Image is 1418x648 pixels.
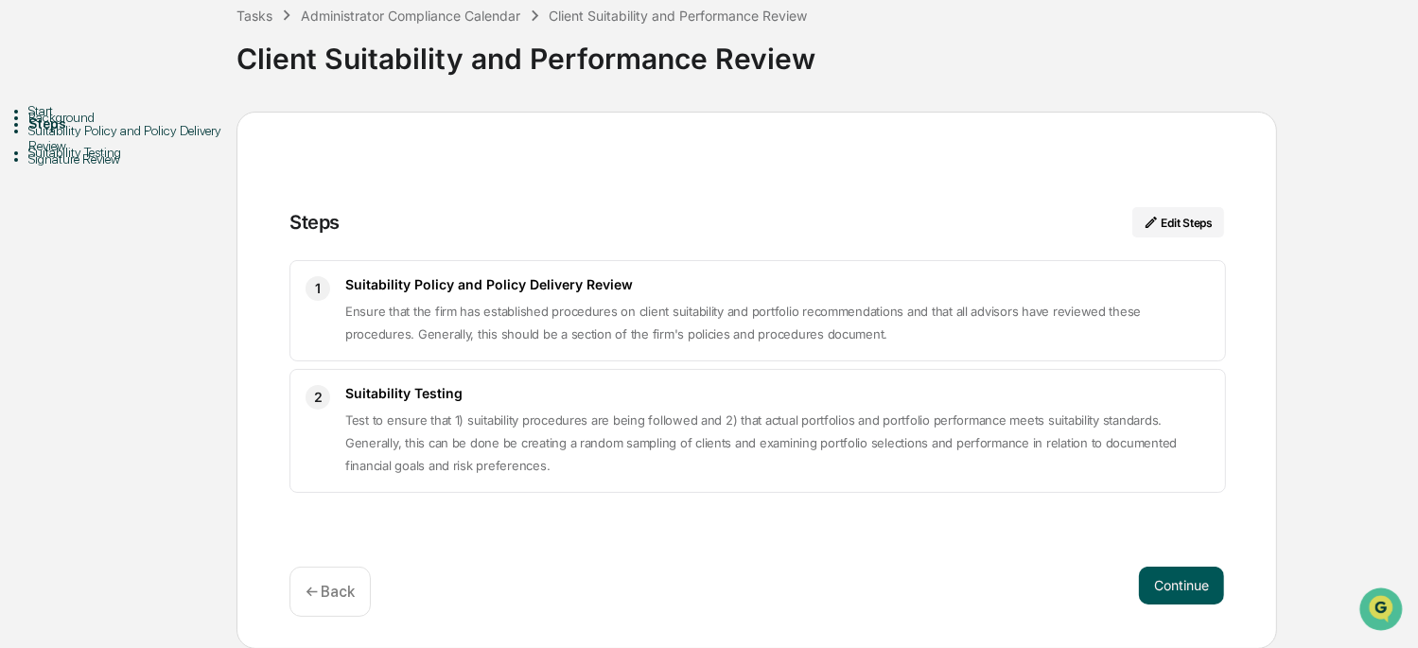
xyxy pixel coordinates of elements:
div: Signature Review [28,151,236,166]
button: Continue [1139,567,1224,604]
div: Tasks [236,8,272,24]
div: 🖐️ [19,388,34,403]
div: Past conversations [19,209,127,224]
button: Start new chat [322,149,344,172]
div: Client Suitability and Performance Review [550,8,808,24]
img: 1746055101610-c473b297-6a78-478c-a979-82029cc54cd1 [19,144,53,178]
img: Jack Rasmussen [19,238,49,269]
div: 🗄️ [137,388,152,403]
span: Pylon [188,468,229,482]
span: Ensure that the firm has established procedures on client suitability and portfolio recommendatio... [345,304,1141,342]
span: Data Lookup [38,422,119,441]
button: Edit Steps [1132,207,1224,237]
div: Background [28,110,236,125]
img: 1746055101610-c473b297-6a78-478c-a979-82029cc54cd1 [38,257,53,272]
h3: Suitability Policy and Policy Delivery Review [345,276,1210,292]
div: Suitability Testing [28,145,236,160]
span: • [157,256,164,271]
img: 8933085812038_c878075ebb4cc5468115_72.jpg [40,144,74,178]
span: Attestations [156,386,235,405]
span: [PERSON_NAME] [59,307,153,323]
div: Steps [28,116,236,131]
div: Steps [289,211,340,234]
a: 🔎Data Lookup [11,414,127,448]
div: 🔎 [19,424,34,439]
p: ← Back [306,583,355,601]
h3: Suitability Testing [345,385,1210,401]
div: Administrator Compliance Calendar [301,8,520,24]
img: Patti Mullin [19,289,49,320]
div: Suitability Policy and Policy Delivery Review [28,123,236,153]
span: 1 [315,277,321,300]
a: Powered byPylon [133,467,229,482]
span: 2 [314,386,323,409]
iframe: Open customer support [1357,586,1409,637]
span: [PERSON_NAME] [59,256,153,271]
span: Test to ensure that 1) suitability procedures are being followed and 2) that actual portfolios an... [345,412,1177,473]
span: Preclearance [38,386,122,405]
div: Client Suitability and Performance Review [236,26,1409,76]
span: [DATE] [167,307,206,323]
a: 🖐️Preclearance [11,378,130,412]
div: We're available if you need us! [85,163,260,178]
span: • [157,307,164,323]
a: 🗄️Attestations [130,378,242,412]
p: How can we help? [19,39,344,69]
div: Start [28,103,236,118]
div: Start new chat [85,144,310,163]
span: [DATE] [167,256,206,271]
button: See all [293,205,344,228]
